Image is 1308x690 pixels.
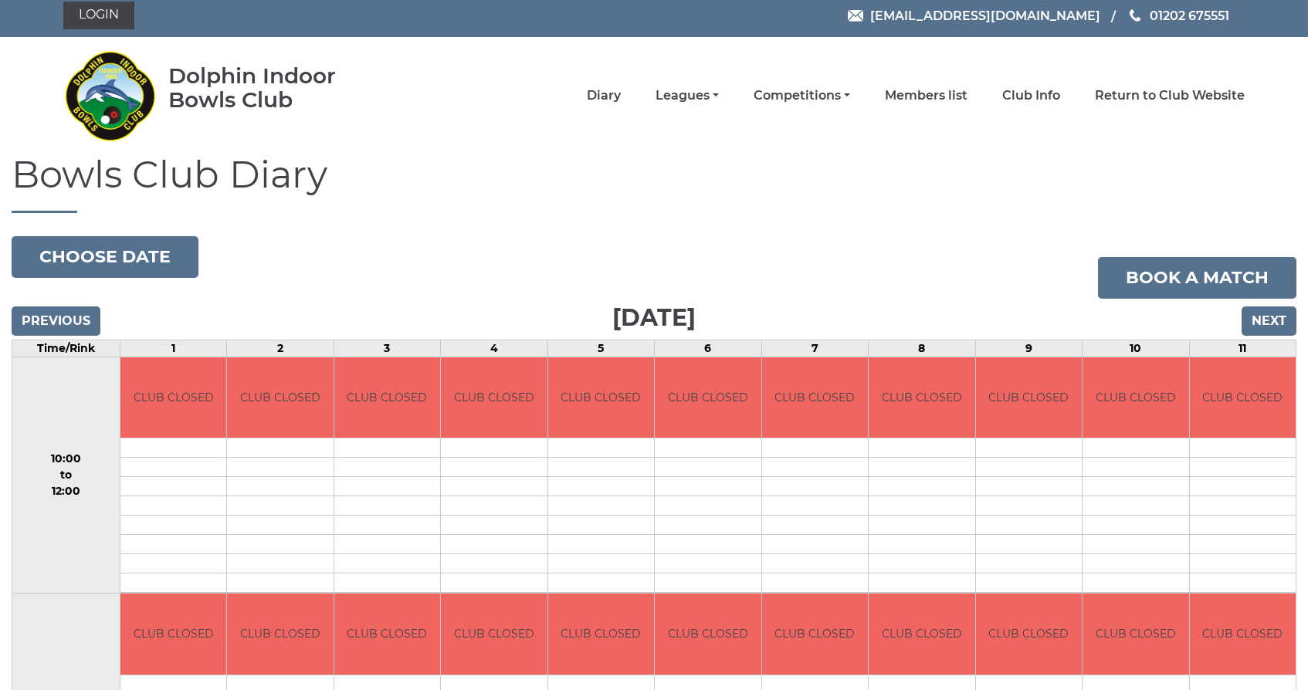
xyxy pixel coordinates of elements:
a: Members list [885,87,967,104]
td: CLUB CLOSED [1083,594,1188,675]
td: 8 [869,340,975,357]
span: 01202 675551 [1150,8,1229,22]
td: CLUB CLOSED [120,594,226,675]
td: 11 [1189,340,1296,357]
td: CLUB CLOSED [655,594,761,675]
span: [EMAIL_ADDRESS][DOMAIN_NAME] [870,8,1100,22]
img: Dolphin Indoor Bowls Club [63,42,156,150]
button: Choose date [12,236,198,278]
input: Previous [12,306,100,336]
td: CLUB CLOSED [548,357,654,438]
td: 2 [227,340,334,357]
td: 10:00 to 12:00 [12,357,120,594]
td: 7 [761,340,868,357]
a: Club Info [1002,87,1060,104]
td: 4 [441,340,547,357]
img: Phone us [1130,9,1140,22]
a: Competitions [754,87,850,104]
td: CLUB CLOSED [441,594,547,675]
td: CLUB CLOSED [762,594,868,675]
td: CLUB CLOSED [869,594,974,675]
td: CLUB CLOSED [548,594,654,675]
td: CLUB CLOSED [334,594,440,675]
td: CLUB CLOSED [227,594,333,675]
td: 6 [655,340,761,357]
td: CLUB CLOSED [976,357,1082,438]
td: CLUB CLOSED [655,357,761,438]
td: CLUB CLOSED [1083,357,1188,438]
input: Next [1242,306,1296,336]
td: CLUB CLOSED [334,357,440,438]
td: CLUB CLOSED [120,357,226,438]
td: CLUB CLOSED [441,357,547,438]
td: CLUB CLOSED [227,357,333,438]
h1: Bowls Club Diary [12,154,1296,213]
a: Login [63,2,134,29]
a: Book a match [1098,257,1296,299]
div: Dolphin Indoor Bowls Club [168,64,385,112]
a: Phone us 01202 675551 [1127,6,1229,25]
td: CLUB CLOSED [1190,357,1296,438]
a: Return to Club Website [1095,87,1245,104]
td: Time/Rink [12,340,120,357]
td: CLUB CLOSED [762,357,868,438]
a: Diary [587,87,621,104]
td: 1 [120,340,226,357]
img: Email [848,10,863,22]
a: Leagues [656,87,719,104]
td: 5 [547,340,654,357]
td: 9 [975,340,1082,357]
td: CLUB CLOSED [869,357,974,438]
td: CLUB CLOSED [976,594,1082,675]
td: 3 [334,340,440,357]
td: CLUB CLOSED [1190,594,1296,675]
a: Email [EMAIL_ADDRESS][DOMAIN_NAME] [848,6,1100,25]
td: 10 [1083,340,1189,357]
